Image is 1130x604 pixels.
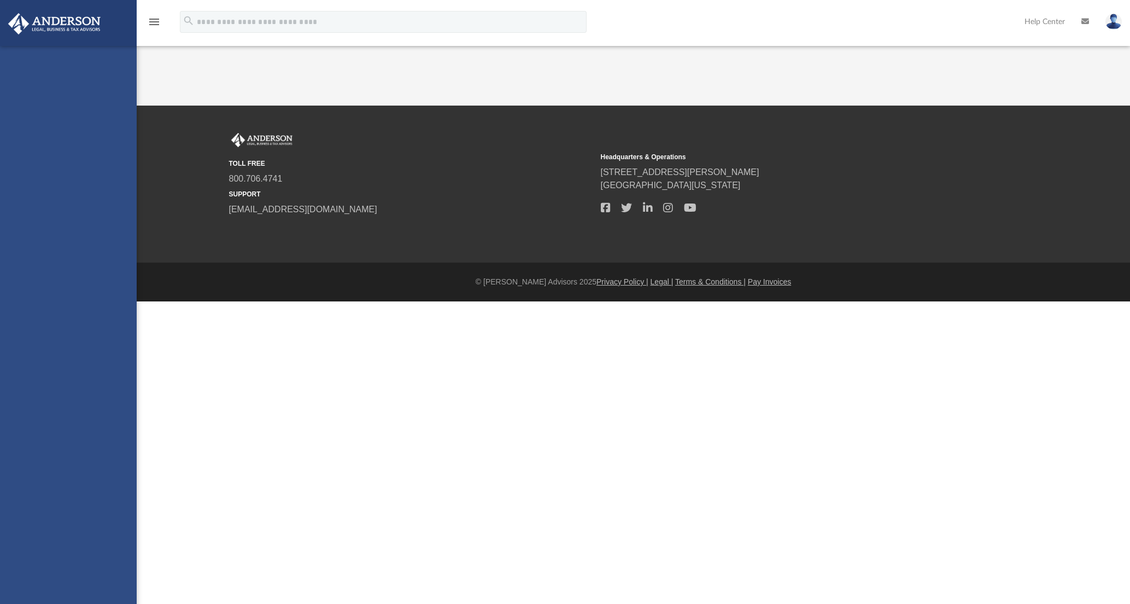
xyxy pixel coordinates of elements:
[183,15,195,27] i: search
[601,152,965,162] small: Headquarters & Operations
[148,21,161,28] a: menu
[1105,14,1122,30] img: User Pic
[601,181,741,190] a: [GEOGRAPHIC_DATA][US_STATE]
[229,205,377,214] a: [EMAIL_ADDRESS][DOMAIN_NAME]
[5,13,104,34] img: Anderson Advisors Platinum Portal
[148,15,161,28] i: menu
[651,277,674,286] a: Legal |
[137,276,1130,288] div: © [PERSON_NAME] Advisors 2025
[229,159,593,169] small: TOLL FREE
[229,174,283,183] a: 800.706.4741
[596,277,648,286] a: Privacy Policy |
[748,277,791,286] a: Pay Invoices
[229,133,295,147] img: Anderson Advisors Platinum Portal
[601,167,759,177] a: [STREET_ADDRESS][PERSON_NAME]
[675,277,746,286] a: Terms & Conditions |
[229,189,593,199] small: SUPPORT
